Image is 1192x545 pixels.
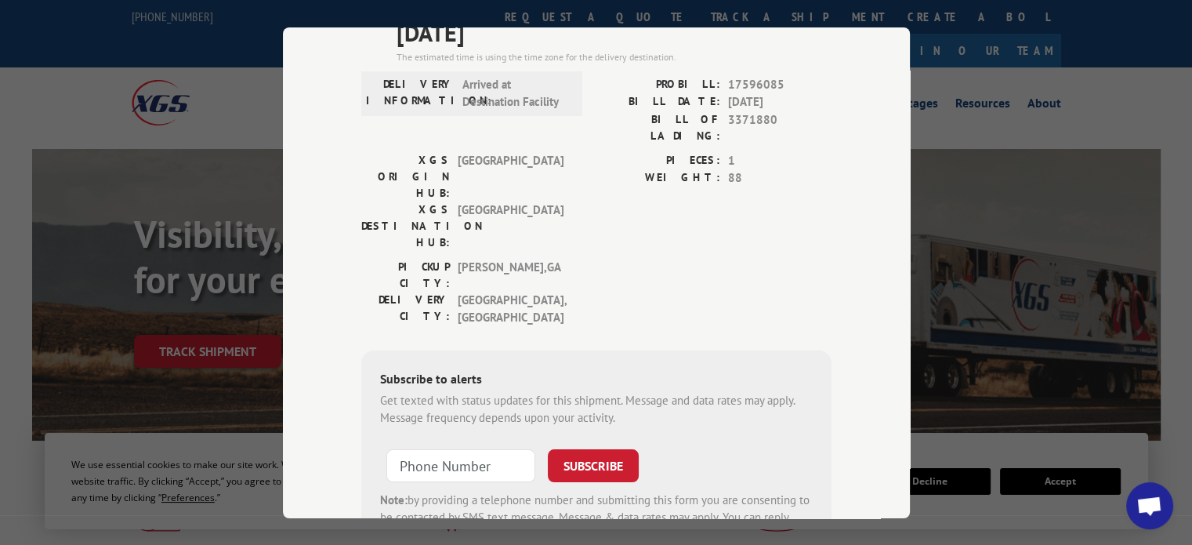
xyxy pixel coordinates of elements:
span: Arrived at Destination Facility [462,75,568,111]
label: XGS ORIGIN HUB: [361,151,450,201]
span: [DATE] [728,93,832,111]
div: Get texted with status updates for this shipment. Message and data rates may apply. Message frequ... [380,391,813,427]
label: WEIGHT: [596,169,720,187]
div: Open chat [1126,482,1173,529]
span: [GEOGRAPHIC_DATA] , [GEOGRAPHIC_DATA] [458,291,563,326]
span: [PERSON_NAME] , GA [458,258,563,291]
label: PIECES: [596,151,720,169]
span: [GEOGRAPHIC_DATA] [458,201,563,250]
span: 17596085 [728,75,832,93]
div: Subscribe to alerts [380,369,813,391]
div: by providing a telephone number and submitting this form you are consenting to be contacted by SM... [380,491,813,544]
label: DELIVERY CITY: [361,291,450,326]
label: BILL OF LADING: [596,111,720,144]
div: The estimated time is using the time zone for the delivery destination. [397,49,832,64]
label: DELIVERY INFORMATION: [366,75,455,111]
span: [GEOGRAPHIC_DATA] [458,151,563,201]
button: SUBSCRIBE [548,449,639,481]
span: 3371880 [728,111,832,144]
span: 88 [728,169,832,187]
span: [DATE] [397,14,832,49]
input: Phone Number [386,449,535,481]
span: 1 [728,151,832,169]
label: PROBILL: [596,75,720,93]
label: XGS DESTINATION HUB: [361,201,450,250]
label: PICKUP CITY: [361,258,450,291]
label: BILL DATE: [596,93,720,111]
strong: Note: [380,492,408,507]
